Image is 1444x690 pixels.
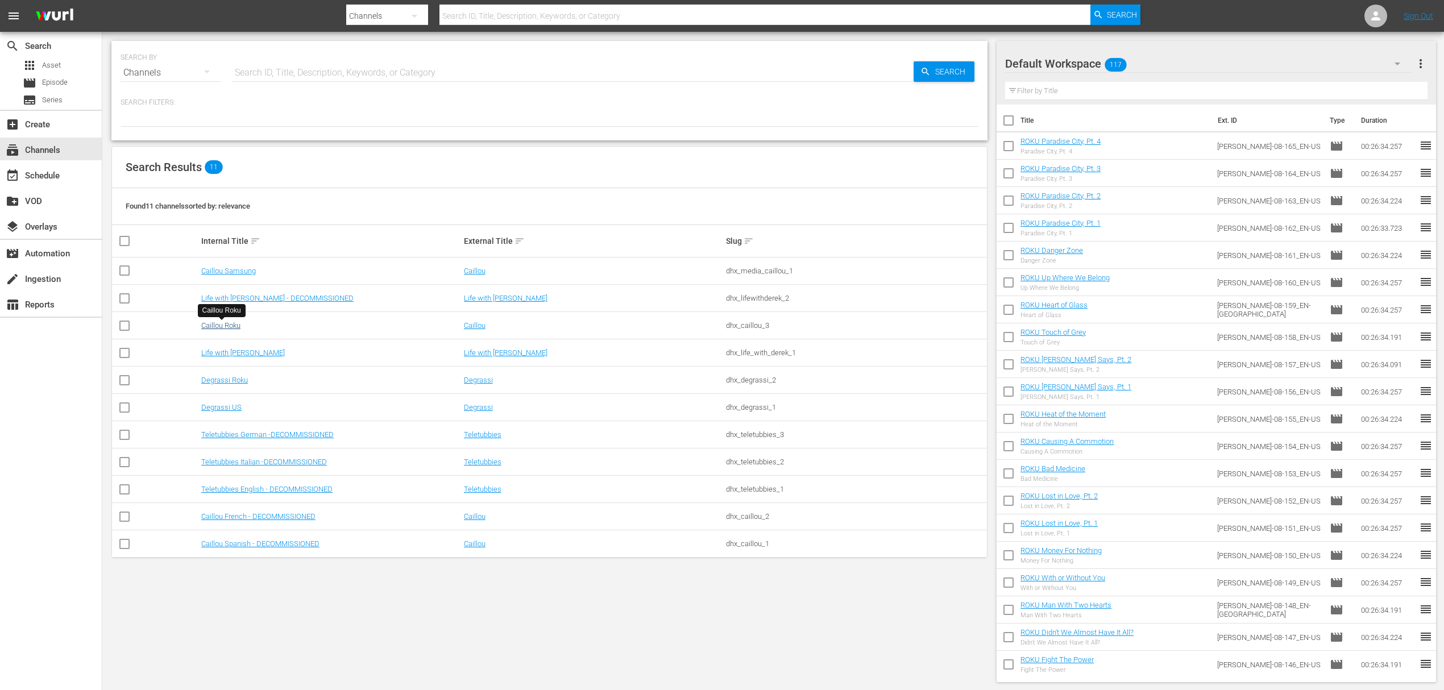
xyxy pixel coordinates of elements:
[121,98,978,107] p: Search Filters:
[1020,175,1101,182] div: Paradise City, Pt. 3
[1020,546,1102,555] a: ROKU Money For Nothing
[1213,214,1326,242] td: [PERSON_NAME]-08-162_EN-US
[23,93,36,107] span: Series
[1419,330,1433,343] span: reorder
[1330,221,1343,235] span: Episode
[6,298,19,311] span: Reports
[6,194,19,208] span: VOD
[1356,569,1419,596] td: 00:26:34.257
[23,76,36,90] span: Episode
[1356,542,1419,569] td: 00:26:34.224
[201,430,334,439] a: Teletubbies German -DECOMMISSIONED
[1020,273,1110,282] a: ROKU Up Where We Belong
[27,3,82,30] img: ans4CAIJ8jUAAAAAAAAAAAAAAAAAAAAAAAAgQb4GAAAAAAAAAAAAAAAAAAAAAAAAJMjXAAAAAAAAAAAAAAAAAAAAAAAAgAT5G...
[1419,275,1433,289] span: reorder
[726,376,985,384] div: dhx_degrassi_2
[1419,302,1433,316] span: reorder
[1020,666,1094,674] div: Fight The Power
[726,430,985,439] div: dhx_teletubbies_3
[1356,323,1419,351] td: 00:26:34.191
[1020,164,1101,173] a: ROKU Paradise City, Pt. 3
[1419,493,1433,507] span: reorder
[1213,242,1326,269] td: [PERSON_NAME]-08-161_EN-US
[1356,624,1419,651] td: 00:26:34.224
[1020,339,1086,346] div: Touch of Grey
[1213,323,1326,351] td: [PERSON_NAME]-08-158_EN-US
[1020,284,1110,292] div: Up Where We Belong
[1419,602,1433,616] span: reorder
[464,376,493,384] a: Degrassi
[1419,384,1433,398] span: reorder
[1330,167,1343,180] span: Episode
[1414,50,1428,77] button: more_vert
[201,267,256,275] a: Caillou Samsung
[201,321,240,330] a: Caillou Roku
[1213,433,1326,460] td: [PERSON_NAME]-08-154_EN-US
[1419,139,1433,152] span: reorder
[6,220,19,234] span: Overlays
[1020,628,1134,637] a: ROKU Didn't We Almost Have It All?
[1356,296,1419,323] td: 00:26:34.257
[1323,105,1354,136] th: Type
[1020,257,1083,264] div: Danger Zone
[464,458,501,466] a: Teletubbies
[23,59,36,72] span: Asset
[1356,487,1419,514] td: 00:26:34.257
[726,348,985,357] div: dhx_life_with_derek_1
[726,458,985,466] div: dhx_teletubbies_2
[1020,639,1134,646] div: Didn't We Almost Have It All?
[1020,311,1088,319] div: Heart of Glass
[201,539,319,548] a: Caillou Spanish - DECOMMISSIONED
[1404,11,1433,20] a: Sign Out
[464,234,723,248] div: External Title
[1020,502,1098,510] div: Lost in Love, Pt. 2
[1213,487,1326,514] td: [PERSON_NAME]-08-152_EN-US
[1105,53,1127,77] span: 117
[1020,655,1094,664] a: ROKU Fight The Power
[1356,187,1419,214] td: 00:26:34.224
[1020,519,1098,527] a: ROKU Lost in Love, Pt. 1
[1330,521,1343,535] span: Episode
[1107,5,1137,25] span: Search
[42,94,63,106] span: Series
[201,512,316,521] a: Caillou French - DECOMMISSIONED
[1211,105,1323,136] th: Ext. ID
[1419,548,1433,562] span: reorder
[1213,596,1326,624] td: [PERSON_NAME]-08-148_EN-[GEOGRAPHIC_DATA]
[726,234,985,248] div: Slug
[1419,221,1433,234] span: reorder
[1419,521,1433,534] span: reorder
[464,430,501,439] a: Teletubbies
[1330,439,1343,453] span: Episode
[1020,601,1111,609] a: ROKU Man With Two Hearts
[726,321,985,330] div: dhx_caillou_3
[1419,166,1433,180] span: reorder
[121,57,221,89] div: Channels
[6,118,19,131] span: Create
[7,9,20,23] span: menu
[1330,603,1343,617] span: Episode
[1090,5,1140,25] button: Search
[1419,439,1433,452] span: reorder
[464,485,501,493] a: Teletubbies
[1020,355,1131,364] a: ROKU [PERSON_NAME] Says, Pt. 2
[1020,246,1083,255] a: ROKU Danger Zone
[1020,393,1131,401] div: [PERSON_NAME] Says, Pt. 1
[6,143,19,157] span: Channels
[1020,437,1114,446] a: ROKU Causing A Commotion
[1020,202,1101,210] div: Paradise City, Pt. 2
[1419,575,1433,589] span: reorder
[1213,296,1326,323] td: [PERSON_NAME]-08-159_EN-[GEOGRAPHIC_DATA]
[1354,105,1422,136] th: Duration
[1020,301,1088,309] a: ROKU Heart of Glass
[1330,576,1343,589] span: Episode
[42,77,68,88] span: Episode
[914,61,974,82] button: Search
[201,458,327,466] a: Teletubbies Italian -DECOMMISSIONED
[42,60,61,71] span: Asset
[464,512,486,521] a: Caillou
[726,485,985,493] div: dhx_teletubbies_1
[1020,464,1085,473] a: ROKU Bad Medicine
[1213,160,1326,187] td: [PERSON_NAME]-08-164_EN-US
[1330,630,1343,644] span: Episode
